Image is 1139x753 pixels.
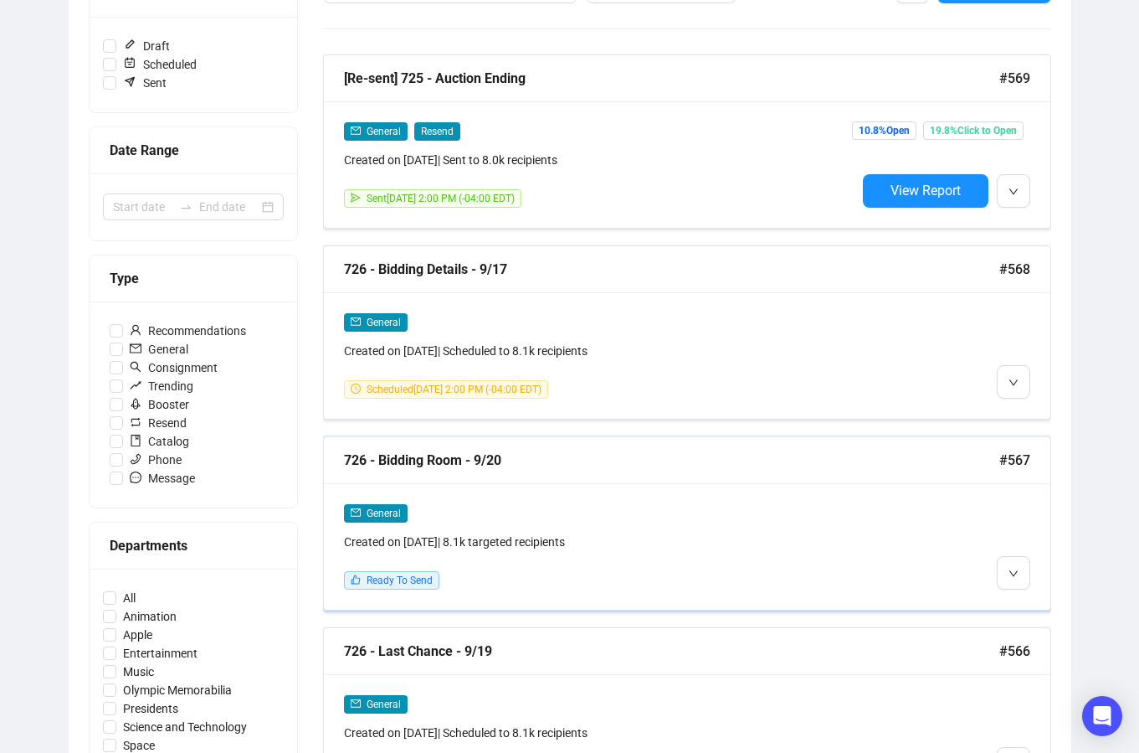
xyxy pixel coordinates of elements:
[116,55,203,74] span: Scheduled
[110,140,277,161] div: Date Range
[999,68,1030,89] span: #569
[344,151,856,169] div: Created on [DATE] | Sent to 8.0k recipients
[367,575,433,586] span: Ready To Send
[116,663,161,681] span: Music
[923,121,1024,140] span: 19.8% Click to Open
[344,68,999,89] div: [Re-sent] 725 - Auction Ending
[179,200,192,214] span: to
[130,379,141,391] span: rise
[999,450,1030,471] span: #567
[852,121,916,140] span: 10.8% Open
[344,342,856,360] div: Created on [DATE] | Scheduled to 8.1k recipients
[123,414,193,432] span: Resend
[323,436,1051,611] a: 726 - Bidding Room - 9/20#567mailGeneralCreated on [DATE]| 8.1k targeted recipientslikeReady To Send
[351,126,361,136] span: mail
[123,469,202,487] span: Message
[110,268,277,289] div: Type
[123,358,224,377] span: Consignment
[130,453,141,465] span: phone
[123,340,195,358] span: General
[1008,569,1018,579] span: down
[351,575,361,585] span: like
[130,343,141,354] span: mail
[323,54,1051,229] a: [Re-sent] 725 - Auction Ending#569mailGeneralResendCreated on [DATE]| Sent to 8.0k recipientssend...
[351,193,361,203] span: send
[116,74,173,92] span: Sent
[116,607,183,626] span: Animation
[123,395,196,414] span: Booster
[414,122,460,141] span: Resend
[367,508,401,519] span: General
[130,472,141,483] span: message
[116,644,204,663] span: Entertainment
[130,361,141,373] span: search
[351,699,361,709] span: mail
[123,322,253,340] span: Recommendations
[199,198,259,216] input: End date
[367,193,515,204] span: Sent [DATE] 2:00 PM (-04:00 EDT)
[123,451,188,469] span: Phone
[116,626,159,644] span: Apple
[1082,696,1122,736] div: Open Intercom Messenger
[116,681,239,699] span: Olympic Memorabilia
[116,699,185,718] span: Presidents
[367,384,541,395] span: Scheduled [DATE] 2:00 PM (-04:00 EDT)
[344,450,999,471] div: 726 - Bidding Room - 9/20
[367,126,401,137] span: General
[323,245,1051,420] a: 726 - Bidding Details - 9/17#568mailGeneralCreated on [DATE]| Scheduled to 8.1k recipientsclock-c...
[130,398,141,410] span: rocket
[999,641,1030,662] span: #566
[179,200,192,214] span: swap-right
[863,174,988,208] button: View Report
[344,259,999,280] div: 726 - Bidding Details - 9/17
[367,317,401,328] span: General
[123,432,196,451] span: Catalog
[344,641,999,662] div: 726 - Last Chance - 9/19
[113,198,172,216] input: Start date
[116,37,177,55] span: Draft
[999,259,1030,280] span: #568
[351,508,361,518] span: mail
[367,699,401,710] span: General
[890,183,961,199] span: View Report
[110,535,277,556] div: Departments
[130,324,141,336] span: user
[116,589,142,607] span: All
[130,416,141,428] span: retweet
[1008,378,1018,388] span: down
[123,377,200,395] span: Trending
[344,724,856,742] div: Created on [DATE] | Scheduled to 8.1k recipients
[130,435,141,446] span: book
[351,317,361,327] span: mail
[116,718,254,736] span: Science and Technology
[1008,187,1018,197] span: down
[351,384,361,394] span: clock-circle
[344,533,856,551] div: Created on [DATE] | 8.1k targeted recipients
